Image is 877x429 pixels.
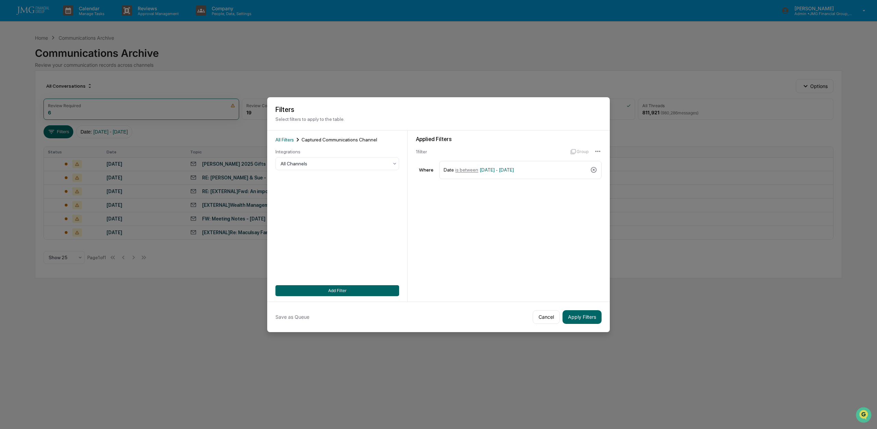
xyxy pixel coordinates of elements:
button: Save as Queue [275,310,309,324]
span: All Filters [275,137,294,142]
p: Select filters to apply to the table. [275,116,602,122]
div: 🔎 [7,100,12,105]
h2: Filters [275,105,602,114]
div: 🖐️ [7,87,12,92]
button: Start new chat [116,54,125,63]
a: 🔎Data Lookup [4,97,46,109]
div: Start new chat [23,52,112,59]
a: Powered byPylon [48,116,83,121]
span: Attestations [57,86,85,93]
img: 1746055101610-c473b297-6a78-478c-a979-82029cc54cd1 [7,52,19,65]
span: Data Lookup [14,99,43,106]
span: Preclearance [14,86,44,93]
button: Group [570,146,589,157]
div: Applied Filters [416,136,602,142]
div: 1 filter [416,149,565,154]
p: How can we help? [7,14,125,25]
div: Where [416,167,436,173]
div: Integrations [275,149,399,154]
a: 🗄️Attestations [47,84,88,96]
button: Apply Filters [563,310,602,324]
button: Add Filter [275,285,399,296]
span: [DATE] - [DATE] [480,167,514,173]
span: is between [455,167,478,173]
a: 🖐️Preclearance [4,84,47,96]
iframe: Open customer support [855,406,874,425]
button: Cancel [533,310,560,324]
div: We're available if you need us! [23,59,87,65]
span: Captured Communications Channel [301,137,377,142]
div: 🗄️ [50,87,55,92]
span: Pylon [68,116,83,121]
div: Date [444,164,588,176]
